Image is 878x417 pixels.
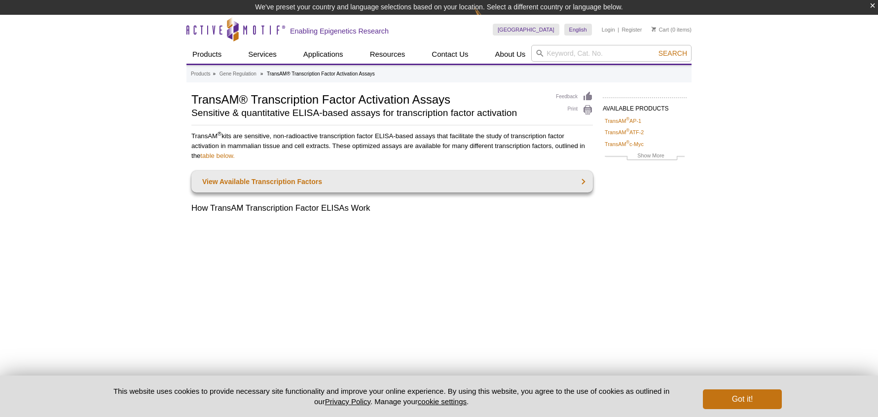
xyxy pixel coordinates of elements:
[191,91,546,106] h1: TransAM® Transcription Factor Activation Assays
[605,151,685,162] a: Show More
[219,70,256,78] a: Gene Regulation
[191,171,593,192] a: View Available Transcription Factors
[191,202,593,214] h2: How TransAM Transcription Factor ELISAs Work
[626,140,629,145] sup: ®
[603,97,687,115] h2: AVAILABLE PRODUCTS
[605,140,644,149] a: TransAM®c-Myc
[200,152,235,159] a: table below.
[297,45,349,64] a: Applications
[489,45,532,64] a: About Us
[426,45,474,64] a: Contact Us
[556,91,593,102] a: Feedback
[602,26,615,33] a: Login
[626,128,629,133] sup: ®
[260,71,263,76] li: »
[191,131,593,161] p: TransAM kits are sensitive, non-radioactive transcription factor ELISA-based assays that facilita...
[96,386,687,407] p: This website uses cookies to provide necessary site functionality and improve your online experie...
[186,45,227,64] a: Products
[652,27,656,32] img: Your Cart
[564,24,592,36] a: English
[290,27,389,36] h2: Enabling Epigenetics Research
[703,389,782,409] button: Got it!
[191,70,210,78] a: Products
[267,71,375,76] li: TransAM® Transcription Factor Activation Assays
[618,24,619,36] li: |
[605,116,641,125] a: TransAM®AP-1
[242,45,283,64] a: Services
[364,45,411,64] a: Resources
[652,26,669,33] a: Cart
[191,109,546,117] h2: Sensitive & quantitative ELISA-based assays for transcription factor activation
[658,49,687,57] span: Search
[325,397,370,406] a: Privacy Policy
[531,45,692,62] input: Keyword, Cat. No.
[652,24,692,36] li: (0 items)
[418,397,467,406] button: cookie settings
[218,131,221,137] sup: ®
[475,7,501,31] img: Change Here
[493,24,559,36] a: [GEOGRAPHIC_DATA]
[556,105,593,115] a: Print
[213,71,216,76] li: »
[656,49,690,58] button: Search
[622,26,642,33] a: Register
[626,116,629,121] sup: ®
[605,128,644,137] a: TransAM®ATF-2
